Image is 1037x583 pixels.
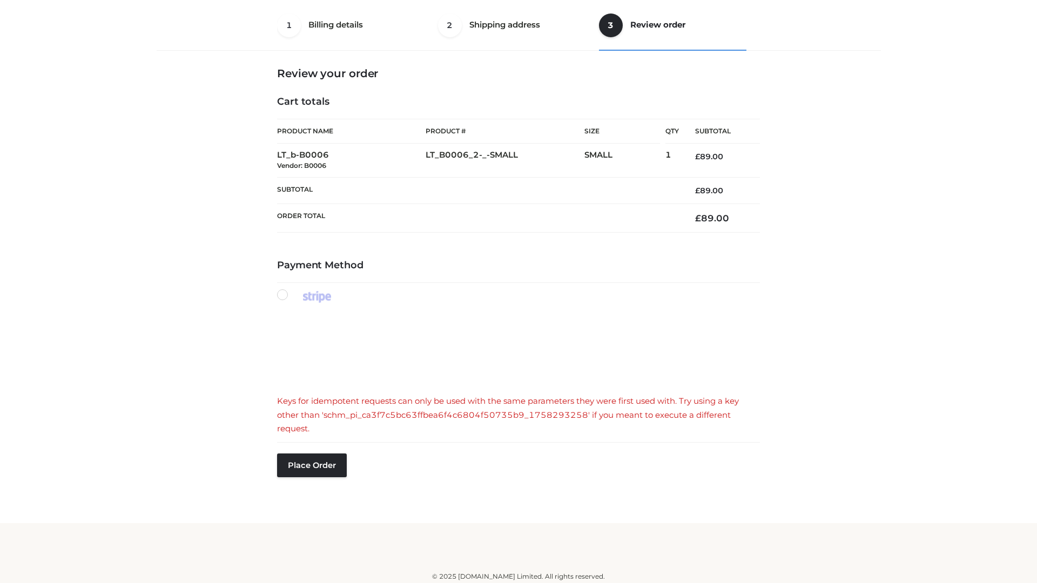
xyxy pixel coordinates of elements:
[584,119,660,144] th: Size
[695,152,700,161] span: £
[277,161,326,170] small: Vendor: B0006
[426,119,584,144] th: Product #
[695,213,701,223] span: £
[665,144,679,178] td: 1
[695,152,723,161] bdi: 89.00
[584,144,665,178] td: SMALL
[277,453,347,477] button: Place order
[277,96,760,108] h4: Cart totals
[277,260,760,272] h4: Payment Method
[277,144,426,178] td: LT_b-B0006
[679,119,760,144] th: Subtotal
[426,144,584,178] td: LT_B0006_2-_-SMALL
[277,394,760,436] div: Keys for idempotent requests can only be used with the same parameters they were first used with....
[695,213,729,223] bdi: 89.00
[277,119,426,144] th: Product Name
[275,314,758,383] iframe: Secure payment input frame
[277,204,679,233] th: Order Total
[277,67,760,80] h3: Review your order
[277,177,679,204] th: Subtotal
[695,186,723,195] bdi: 89.00
[695,186,700,195] span: £
[160,571,877,582] div: © 2025 [DOMAIN_NAME] Limited. All rights reserved.
[665,119,679,144] th: Qty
